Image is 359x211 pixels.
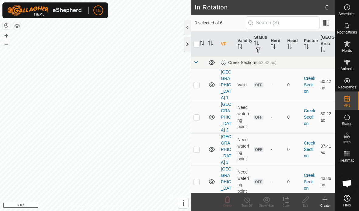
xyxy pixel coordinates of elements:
span: Infra [343,140,350,144]
td: Need watering point [235,101,252,133]
a: [GEOGRAPHIC_DATA] 4 [221,166,232,197]
a: [GEOGRAPHIC_DATA] 3 [221,134,232,165]
td: Need watering point [235,166,252,198]
th: Status [252,32,268,57]
span: Notifications [337,30,357,34]
th: [GEOGRAPHIC_DATA] Area [318,32,335,57]
div: Open chat [338,174,356,193]
h2: In Rotation [195,4,325,11]
td: 0 [285,133,301,166]
span: Heatmap [340,159,354,162]
div: Create [315,203,335,208]
span: OFF [254,179,263,184]
img: Gallagher Logo [7,5,83,16]
span: Delete [223,204,232,207]
span: 6 [325,3,329,12]
a: Help [335,192,359,209]
span: VPs [343,104,350,107]
p-sorticon: Activate to sort [304,45,309,50]
td: 37.41 ac [318,133,335,166]
span: Neckbands [338,85,356,89]
span: i [182,199,184,207]
div: Turn Off [237,203,257,208]
span: Status [342,122,352,126]
input: Search (S) [246,16,319,29]
button: + [3,32,10,39]
button: Reset Map [3,22,10,29]
p-sorticon: Activate to sort [271,45,276,50]
td: 30.42 ac [318,69,335,101]
th: Herd [268,32,285,57]
button: – [3,40,10,47]
div: - [271,82,283,88]
p-sorticon: Activate to sort [208,41,213,46]
td: 30.22 ac [318,101,335,133]
span: OFF [254,147,263,152]
a: Privacy Policy [71,203,94,209]
td: 0 [285,166,301,198]
button: Map Layers [13,22,21,30]
div: Edit [296,203,315,208]
th: VP [218,32,235,57]
td: 0 [285,101,301,133]
span: Schedules [338,12,355,16]
p-sorticon: Activate to sort [320,48,325,53]
div: Show/Hide [257,203,276,208]
div: - [271,146,283,153]
a: Creek Section [304,141,315,158]
td: Need watering point [235,133,252,166]
a: Creek Section [304,108,315,126]
p-sorticon: Activate to sort [238,45,242,50]
div: Creek Section [221,60,277,65]
span: (653.42 ac) [255,60,277,65]
td: Valid [235,69,252,101]
div: Copy [276,203,296,208]
span: 0 selected of 6 [195,20,246,26]
td: 43.86 ac [318,166,335,198]
a: Creek Section [304,76,315,94]
span: TE [96,7,101,14]
td: 0 [285,69,301,101]
th: Head [285,32,301,57]
span: Help [343,203,351,207]
a: Contact Us [102,203,120,209]
div: - [271,114,283,120]
div: - [271,179,283,185]
th: Pasture [301,32,318,57]
a: [GEOGRAPHIC_DATA] 1 [221,70,232,100]
span: OFF [254,82,263,88]
p-sorticon: Activate to sort [200,41,204,46]
p-sorticon: Activate to sort [287,45,292,50]
a: Creek Section [304,173,315,191]
th: Validity [235,32,252,57]
p-sorticon: Activate to sort [254,41,259,46]
a: [GEOGRAPHIC_DATA] 2 [221,102,232,132]
span: Herds [342,49,352,52]
span: OFF [254,115,263,120]
span: Animals [340,67,354,71]
button: i [178,198,188,208]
